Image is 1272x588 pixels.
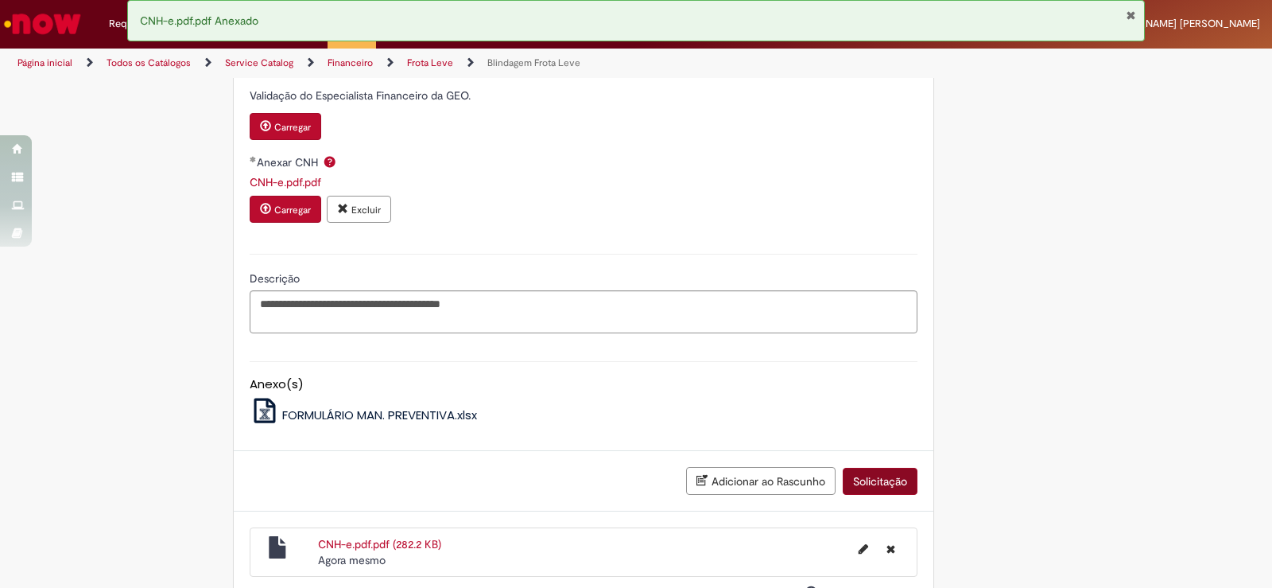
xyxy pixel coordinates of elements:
[327,196,391,223] button: Excluir anexo CNH-e.pdf.pdf
[250,196,321,223] button: Carregar anexo de Anexar CNH Required
[843,468,917,495] button: Solicitação
[2,8,83,40] img: ServiceNow
[318,537,441,551] a: CNH-e.pdf.pdf (282.2 KB)
[328,56,373,69] a: Financeiro
[1096,17,1260,30] span: [PERSON_NAME] [PERSON_NAME]
[487,56,580,69] a: Blindagem Frota Leve
[351,204,381,216] small: Excluir
[250,156,257,162] span: Obrigatório Preenchido
[320,155,339,168] span: Ajuda para Anexar CNH
[250,88,474,103] span: Validação do Especialista Financeiro da GEO.
[107,56,191,69] a: Todos os Catálogos
[140,14,258,28] span: CNH-e.pdf.pdf Anexado
[282,407,477,423] span: FORMULÁRIO MAN. PREVENTIVA.xlsx
[250,407,478,423] a: FORMULÁRIO MAN. PREVENTIVA.xlsx
[407,56,453,69] a: Frota Leve
[250,175,321,189] a: Download de CNH-e.pdf.pdf
[274,204,311,216] small: Carregar
[318,553,386,567] time: 29/08/2025 14:18:47
[274,121,311,134] small: Carregar
[686,467,836,495] button: Adicionar ao Rascunho
[1126,9,1136,21] button: Fechar Notificação
[849,536,878,562] button: Editar nome de arquivo CNH-e.pdf.pdf
[17,56,72,69] a: Página inicial
[250,113,321,140] button: Carregar anexo de Validação do Especialista Financeiro da GEO.
[250,271,303,286] span: Descrição
[250,378,917,391] h5: Anexo(s)
[225,56,293,69] a: Service Catalog
[318,553,386,567] span: Agora mesmo
[250,290,917,333] textarea: Descrição
[257,155,321,169] span: Anexar CNH
[109,16,165,32] span: Requisições
[12,49,836,78] ul: Trilhas de página
[877,536,905,562] button: Excluir CNH-e.pdf.pdf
